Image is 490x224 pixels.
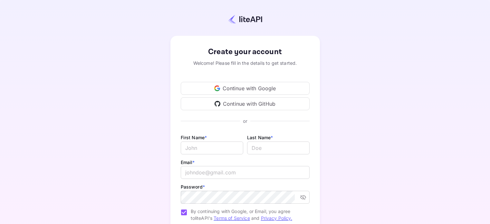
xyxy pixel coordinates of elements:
[191,208,304,221] span: By continuing with Google, or Email, you agree to liteAPI's and
[214,215,250,221] a: Terms of Service
[181,184,205,190] label: Password
[181,166,310,179] input: johndoe@gmail.com
[181,82,310,95] div: Continue with Google
[228,15,262,24] img: liteapi
[247,135,273,140] label: Last Name
[261,215,292,221] a: Privacy Policy.
[297,191,309,203] button: toggle password visibility
[247,141,310,154] input: Doe
[181,135,207,140] label: First Name
[181,141,243,154] input: John
[181,97,310,110] div: Continue with GitHub
[181,160,195,165] label: Email
[181,46,310,58] div: Create your account
[181,60,310,66] div: Welcome! Please fill in the details to get started.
